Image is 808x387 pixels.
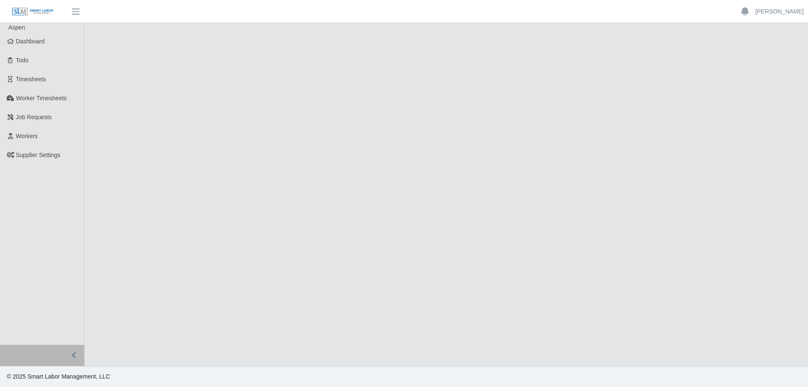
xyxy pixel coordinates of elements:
span: © 2025 Smart Labor Management, LLC [7,373,110,380]
img: SLM Logo [12,7,54,16]
span: Workers [16,133,38,139]
span: Aspen [8,24,25,31]
span: Supplier Settings [16,152,61,158]
span: Timesheets [16,76,46,83]
span: Worker Timesheets [16,95,66,101]
span: Todo [16,57,29,64]
span: Dashboard [16,38,45,45]
a: [PERSON_NAME] [755,7,804,16]
span: Job Requests [16,114,52,120]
